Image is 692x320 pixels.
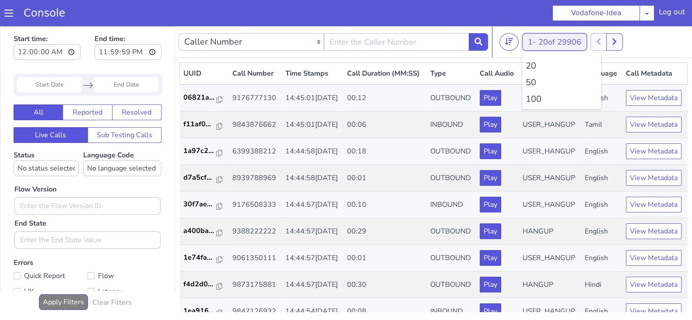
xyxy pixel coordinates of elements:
[14,18,81,34] input: Start time:
[229,112,282,139] td: 6399388212
[427,192,477,219] td: OUTBOUND
[519,245,581,272] td: HANGUP
[183,66,217,77] p: 06821a...
[626,197,681,213] button: View Metadata
[480,197,501,213] button: Play
[480,170,501,186] button: Play
[427,37,477,59] th: Type
[427,112,477,139] td: OUTBOUND
[282,139,344,165] td: 14:44:58[DATE]
[344,112,427,139] td: 00:18
[626,170,681,186] button: View Metadata
[14,243,88,256] label: Quick Report
[427,245,477,272] td: OUTBOUND
[180,37,229,59] th: UUID
[14,158,56,168] label: Flow Version
[14,205,161,223] input: Enter the End State Value
[183,199,225,210] a: a400ba...
[183,146,225,157] a: d7a5cf...
[581,58,622,85] td: English
[344,165,427,192] td: 00:10
[344,139,427,165] td: 00:01
[282,245,344,272] td: 14:44:57[DATE]
[581,192,622,219] td: English
[282,192,344,219] td: 14:44:57[DATE]
[183,119,217,130] p: 1a97c2...
[14,101,88,117] button: Live Calls
[519,192,581,219] td: HANGUP
[427,85,477,112] td: INBOUND
[344,85,427,112] td: 00:06
[88,101,162,117] button: Sub Testing Calls
[581,37,622,59] th: Language
[14,171,161,188] input: Enter the Flow Version ID
[229,192,282,219] td: 9388222222
[13,7,76,19] a: Console
[526,33,597,46] li: 20
[14,5,81,36] label: Start time:
[626,224,681,240] button: View Metadata
[183,66,225,77] a: 06821a...
[581,165,622,192] td: English
[17,51,81,66] input: Start Date
[282,112,344,139] td: 14:44:58[DATE]
[480,117,501,133] button: Play
[581,219,622,245] td: English
[622,37,688,59] th: Call Metadata
[526,50,597,63] li: 50
[581,245,622,272] td: Hindi
[183,93,217,103] p: f11af0...
[282,85,344,112] td: 14:45:01[DATE]
[427,165,477,192] td: INBOUND
[480,250,501,266] button: Play
[39,268,88,284] button: Apply Filters
[519,58,581,85] td: USER_HANGUP
[282,165,344,192] td: 14:44:57[DATE]
[88,259,162,271] label: Latency
[229,139,282,165] td: 8939788969
[581,112,622,139] td: English
[526,66,597,80] li: 100
[183,279,225,290] a: 1ea916...
[183,119,225,130] a: 1a97c2...
[552,5,640,21] button: Vodafone-Idea
[183,93,225,103] a: f11af0...
[282,58,344,85] td: 14:45:01[DATE]
[229,245,282,272] td: 9873175881
[83,124,162,150] label: Language Code
[480,224,501,240] button: Play
[480,64,501,80] button: Play
[183,253,225,263] a: f4d2d0...
[14,124,79,150] label: Status
[344,58,427,85] td: 00:12
[83,134,162,150] select: Language Code
[183,279,217,290] p: 1ea916...
[519,85,581,112] td: USER_HANGUP
[581,139,622,165] td: English
[344,219,427,245] td: 00:01
[183,253,217,263] p: f4d2d0...
[183,226,225,237] a: 1e74fa...
[427,219,477,245] td: OUTBOUND
[324,7,469,24] input: Enter the Caller Number
[626,250,681,266] button: View Metadata
[344,37,427,59] th: Call Duration (MM:SS)
[427,272,477,299] td: INBOUND
[344,245,427,272] td: 00:30
[63,78,112,94] button: Reported
[480,90,501,106] button: Play
[427,139,477,165] td: OUTBOUND
[626,144,681,160] button: View Metadata
[88,243,162,256] label: Flow
[183,226,217,237] p: 1e74fa...
[14,134,79,150] select: Status
[519,219,581,245] td: USER_HANGUP
[581,85,622,112] td: Tamil
[427,58,477,85] td: OUTBOUND
[519,37,581,59] th: Status
[282,272,344,299] td: 14:44:54[DATE]
[581,272,622,299] td: English
[522,7,587,24] button: 1- 20of 29906
[183,199,217,210] p: a400ba...
[626,117,681,133] button: View Metadata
